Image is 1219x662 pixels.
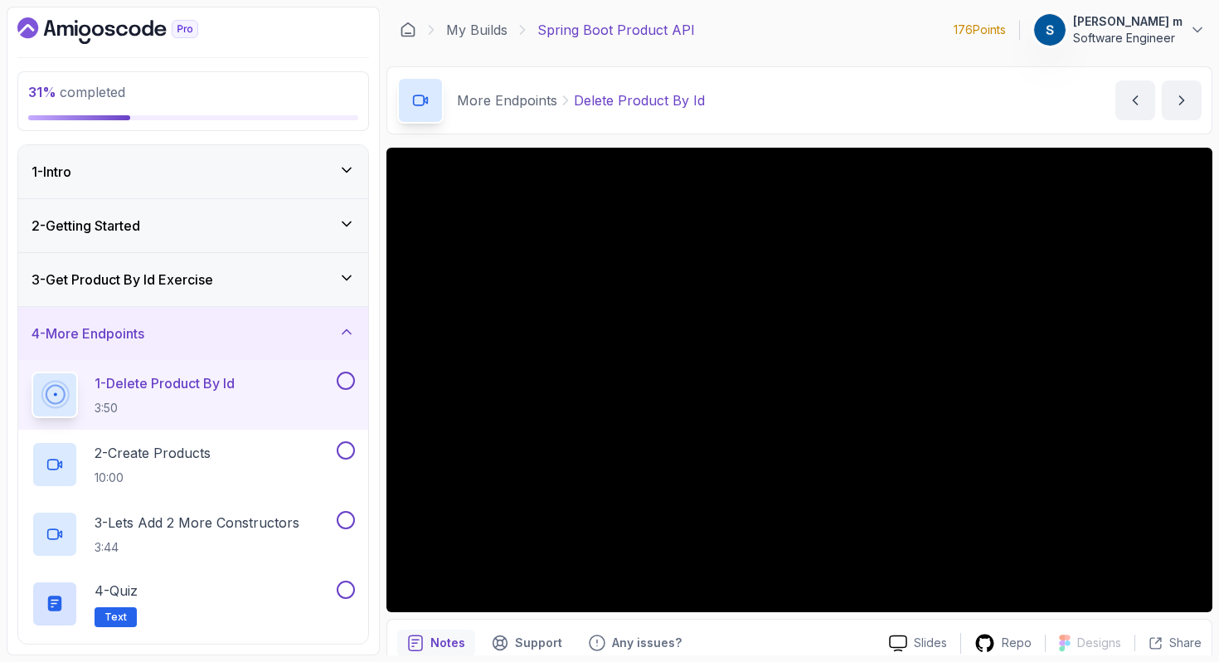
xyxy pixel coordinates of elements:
[95,539,299,556] p: 3:44
[28,84,125,100] span: completed
[28,84,56,100] span: 31 %
[32,324,144,343] h3: 4 - More Endpoints
[104,611,127,624] span: Text
[914,635,947,651] p: Slides
[95,373,235,393] p: 1 - Delete Product By Id
[32,372,355,418] button: 1-Delete Product By Id3:50
[18,145,368,198] button: 1-Intro
[17,17,236,44] a: Dashboard
[1033,13,1206,46] button: user profile image[PERSON_NAME] mSoftware Engineer
[386,148,1212,612] iframe: 1 - Delete Product By ID
[574,90,705,110] p: Delete Product By Id
[32,511,355,557] button: 3-Lets Add 2 More Constructors3:44
[579,630,692,656] button: Feedback button
[515,635,562,651] p: Support
[32,441,355,488] button: 2-Create Products10:00
[400,22,416,38] a: Dashboard
[446,20,508,40] a: My Builds
[1134,635,1202,651] button: Share
[961,633,1045,654] a: Repo
[18,307,368,360] button: 4-More Endpoints
[612,635,682,651] p: Any issues?
[537,20,695,40] p: Spring Boot Product API
[95,400,235,416] p: 3:50
[32,581,355,627] button: 4-QuizText
[95,443,211,463] p: 2 - Create Products
[876,635,960,652] a: Slides
[1073,30,1183,46] p: Software Engineer
[1034,14,1066,46] img: user profile image
[1077,635,1121,651] p: Designs
[32,216,140,236] h3: 2 - Getting Started
[1162,80,1202,120] button: next content
[1073,13,1183,30] p: [PERSON_NAME] m
[954,22,1006,38] p: 176 Points
[430,635,465,651] p: Notes
[32,162,71,182] h3: 1 - Intro
[1169,635,1202,651] p: Share
[95,470,211,486] p: 10:00
[397,630,475,656] button: notes button
[482,630,572,656] button: Support button
[1115,80,1155,120] button: previous content
[457,90,557,110] p: More Endpoints
[95,581,138,601] p: 4 - Quiz
[95,513,299,533] p: 3 - Lets Add 2 More Constructors
[1002,635,1032,651] p: Repo
[18,253,368,306] button: 3-Get Product By Id Exercise
[32,270,213,290] h3: 3 - Get Product By Id Exercise
[18,199,368,252] button: 2-Getting Started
